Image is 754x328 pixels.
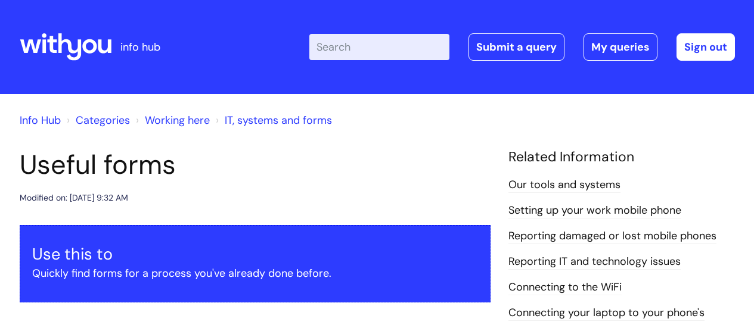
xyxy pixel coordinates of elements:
a: Our tools and systems [508,177,620,193]
li: IT, systems and forms [213,111,332,130]
a: Categories [76,113,130,127]
a: Connecting to the WiFi [508,280,622,295]
a: My queries [584,33,657,61]
div: Modified on: [DATE] 9:32 AM [20,190,128,205]
li: Solution home [64,111,130,130]
h1: Useful forms [20,149,491,181]
a: Submit a query [468,33,564,61]
p: info hub [120,38,160,57]
input: Search [309,34,449,60]
li: Working here [133,111,210,130]
a: Info Hub [20,113,61,127]
h3: Use this to [32,245,478,264]
a: Reporting IT and technology issues [508,254,681,270]
a: IT, systems and forms [225,113,332,127]
p: Quickly find forms for a process you've already done before. [32,264,478,283]
a: Setting up your work mobile phone [508,203,681,218]
a: Working here [145,113,210,127]
div: | - [309,33,735,61]
a: Sign out [677,33,735,61]
a: Reporting damaged or lost mobile phones [508,229,716,244]
h4: Related Information [508,149,735,165]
